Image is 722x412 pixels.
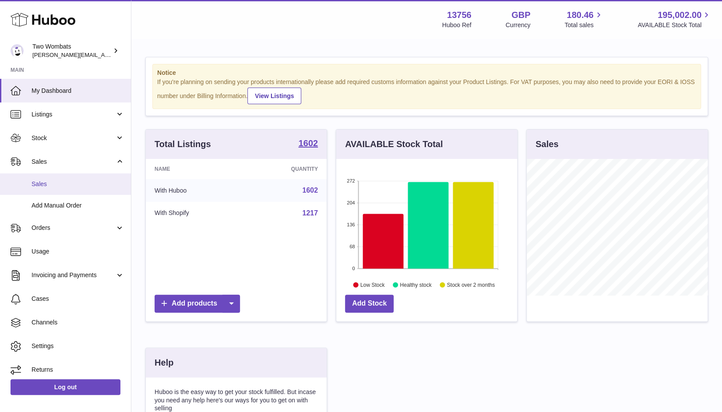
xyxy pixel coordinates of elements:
div: Currency [506,21,531,29]
div: Huboo Ref [442,21,472,29]
span: Stock [32,134,115,142]
span: Channels [32,318,124,327]
text: 68 [349,244,355,249]
span: Listings [32,110,115,119]
text: Stock over 2 months [447,282,495,288]
strong: 13756 [447,9,472,21]
span: 180.46 [567,9,593,21]
td: With Huboo [146,179,243,202]
span: 195,002.00 [658,9,701,21]
a: 1217 [302,209,318,217]
h3: Total Listings [155,138,211,150]
div: Two Wombats [32,42,111,59]
td: With Shopify [146,202,243,225]
text: Healthy stock [400,282,432,288]
span: Settings [32,342,124,350]
a: 180.46 Total sales [564,9,603,29]
span: Invoicing and Payments [32,271,115,279]
span: Returns [32,366,124,374]
strong: GBP [511,9,530,21]
span: Sales [32,180,124,188]
span: Usage [32,247,124,256]
th: Quantity [243,159,327,179]
a: 195,002.00 AVAILABLE Stock Total [637,9,711,29]
a: 1602 [299,139,318,149]
span: Add Manual Order [32,201,124,210]
h3: Sales [535,138,558,150]
text: 204 [347,200,355,205]
text: 272 [347,178,355,183]
h3: Help [155,357,173,369]
span: Orders [32,224,115,232]
th: Name [146,159,243,179]
span: [PERSON_NAME][EMAIL_ADDRESS][PERSON_NAME][DOMAIN_NAME] [32,51,222,58]
text: 0 [352,266,355,271]
img: adam.randall@twowombats.com [11,44,24,57]
text: Low Stock [360,282,385,288]
span: Total sales [564,21,603,29]
span: My Dashboard [32,87,124,95]
a: Log out [11,379,120,395]
strong: 1602 [299,139,318,148]
strong: Notice [157,69,696,77]
a: Add products [155,295,240,313]
span: Sales [32,158,115,166]
text: 136 [347,222,355,227]
span: AVAILABLE Stock Total [637,21,711,29]
h3: AVAILABLE Stock Total [345,138,443,150]
a: View Listings [247,88,301,104]
a: Add Stock [345,295,394,313]
span: Cases [32,295,124,303]
a: 1602 [302,187,318,194]
div: If you're planning on sending your products internationally please add required customs informati... [157,78,696,104]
